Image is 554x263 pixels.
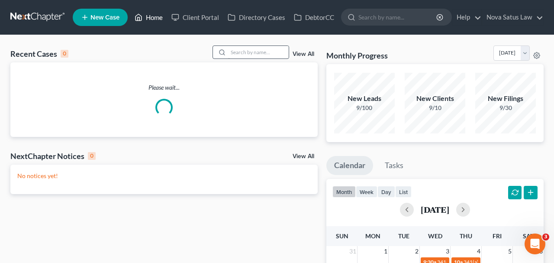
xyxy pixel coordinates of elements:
[428,232,442,240] span: Wed
[525,234,545,254] iframe: Intercom live chat
[395,186,412,198] button: list
[398,232,409,240] span: Tue
[377,186,395,198] button: day
[334,94,395,104] div: New Leads
[61,50,68,58] div: 0
[290,10,338,25] a: DebtorCC
[460,232,472,240] span: Thu
[452,10,481,25] a: Help
[383,246,388,257] span: 1
[10,151,96,161] div: NextChapter Notices
[445,246,450,257] span: 3
[493,232,502,240] span: Fri
[475,94,536,104] div: New Filings
[10,83,318,92] p: Please wait...
[523,232,534,240] span: Sat
[90,14,119,21] span: New Case
[507,246,512,257] span: 5
[326,156,373,175] a: Calendar
[365,232,380,240] span: Mon
[88,152,96,160] div: 0
[414,246,419,257] span: 2
[293,51,314,57] a: View All
[405,104,465,112] div: 9/10
[228,46,289,58] input: Search by name...
[542,234,549,240] span: 3
[358,9,438,25] input: Search by name...
[336,232,348,240] span: Sun
[356,186,377,198] button: week
[348,246,357,257] span: 31
[293,153,314,159] a: View All
[17,172,311,180] p: No notices yet!
[405,94,465,104] div: New Clients
[130,10,167,25] a: Home
[223,10,290,25] a: Directory Cases
[332,186,356,198] button: month
[475,104,536,112] div: 9/30
[476,246,481,257] span: 4
[326,50,388,61] h3: Monthly Progress
[167,10,223,25] a: Client Portal
[10,49,68,59] div: Recent Cases
[421,205,449,214] h2: [DATE]
[377,156,411,175] a: Tasks
[334,104,395,112] div: 9/100
[482,10,543,25] a: Nova Satus Law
